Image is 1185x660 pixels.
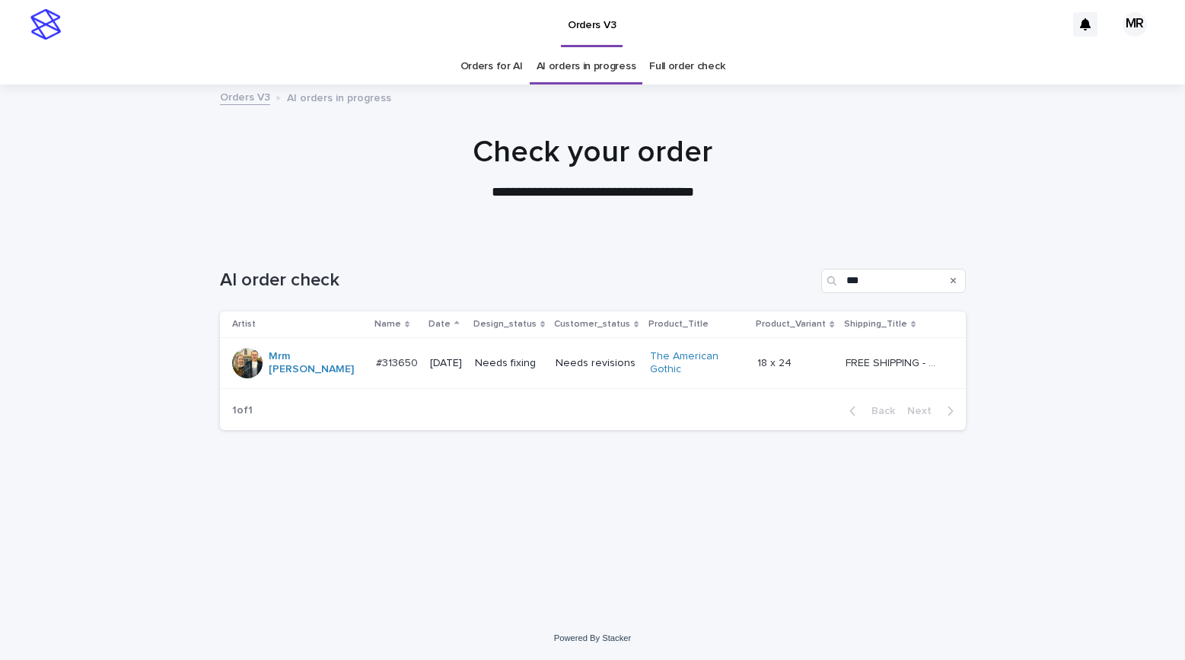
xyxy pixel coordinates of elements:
[1123,12,1147,37] div: MR
[846,354,944,370] p: FREE SHIPPING - preview in 1-2 business days, after your approval delivery will take 5-10 b.d.
[862,406,895,416] span: Back
[554,316,630,333] p: Customer_status
[756,316,826,333] p: Product_Variant
[460,49,523,84] a: Orders for AI
[232,316,256,333] p: Artist
[907,406,941,416] span: Next
[475,357,544,370] p: Needs fixing
[901,404,966,418] button: Next
[650,350,745,376] a: The American Gothic
[757,354,795,370] p: 18 x 24
[220,269,815,292] h1: AI order check
[428,316,451,333] p: Date
[220,338,966,389] tr: Mrm [PERSON_NAME] #313650#313650 [DATE]Needs fixingNeeds revisionsThe American Gothic 18 x 2418 x...
[556,357,638,370] p: Needs revisions
[837,404,901,418] button: Back
[220,88,270,105] a: Orders V3
[374,316,401,333] p: Name
[430,357,462,370] p: [DATE]
[821,269,966,293] input: Search
[844,316,907,333] p: Shipping_Title
[269,350,364,376] a: Mrm [PERSON_NAME]
[649,49,725,84] a: Full order check
[220,392,265,429] p: 1 of 1
[376,354,421,370] p: #313650
[287,88,391,105] p: AI orders in progress
[554,633,631,642] a: Powered By Stacker
[220,134,966,171] h1: Check your order
[30,9,61,40] img: stacker-logo-s-only.png
[473,316,537,333] p: Design_status
[537,49,636,84] a: AI orders in progress
[648,316,709,333] p: Product_Title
